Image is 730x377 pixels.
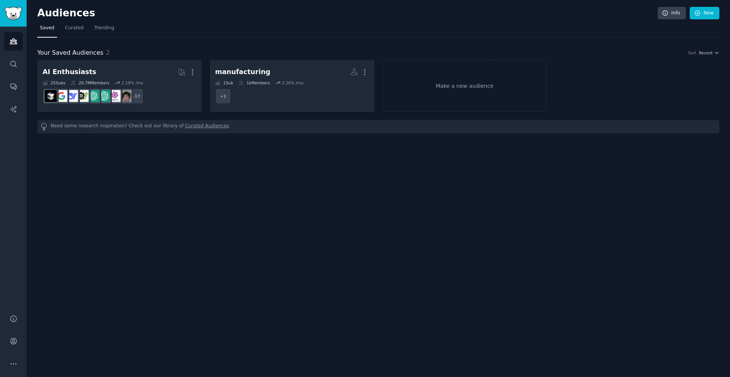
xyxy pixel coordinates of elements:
[37,120,719,133] div: Need some research inspiration? Check out our library of
[45,90,57,102] img: cursor
[215,67,270,77] div: manufacturing
[65,25,84,32] span: Curated
[215,80,233,86] div: 1 Sub
[5,7,22,20] img: GummySearch logo
[37,22,57,38] a: Saved
[282,80,303,86] div: 2.26 % /mo
[238,80,270,86] div: 1k Members
[121,80,143,86] div: 2.19 % /mo
[98,90,110,102] img: chatgpt_prompts_
[128,88,144,104] div: + 17
[119,90,131,102] img: ArtificalIntelligence
[106,49,110,56] span: 2
[92,22,117,38] a: Trending
[215,88,231,104] div: + 1
[77,90,89,102] img: AItoolsCatalog
[43,67,96,77] div: AI Enthusiasts
[56,90,67,102] img: GoogleGeminiAI
[87,90,99,102] img: chatgpt_promptDesign
[109,90,121,102] img: OpenAIDev
[699,50,719,55] button: Recent
[185,123,229,131] a: Curated Audiences
[62,22,86,38] a: Curated
[43,80,65,86] div: 25 Sub s
[210,60,375,112] a: manufacturing1Sub1kMembers2.26% /mo+1
[37,7,658,19] h2: Audiences
[382,60,547,112] a: Make a new audience
[688,50,697,55] div: Sort
[690,7,719,20] a: New
[40,25,54,32] span: Saved
[658,7,686,20] a: Info
[699,50,713,55] span: Recent
[71,80,109,86] div: 20.7M Members
[37,60,202,112] a: AI Enthusiasts25Subs20.7MMembers2.19% /mo+17ArtificalIntelligenceOpenAIDevchatgpt_prompts_chatgpt...
[94,25,114,32] span: Trending
[37,48,103,58] span: Your Saved Audiences
[66,90,78,102] img: DeepSeek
